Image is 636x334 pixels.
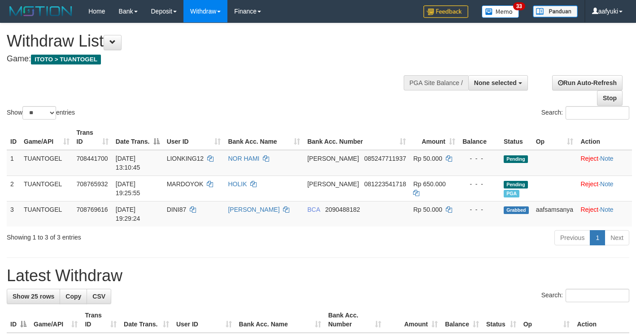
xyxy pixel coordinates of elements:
div: Showing 1 to 3 of 3 entries [7,229,258,242]
a: Reject [580,180,598,188]
th: Amount: activate to sort column ascending [409,124,459,150]
span: Rp 650.000 [413,180,445,188]
th: Game/API: activate to sort column ascending [30,307,81,333]
span: [DATE] 13:10:45 [116,155,140,171]
div: - - - [462,180,497,188]
button: None selected [468,75,528,90]
th: Status [500,124,532,150]
td: · [577,176,632,201]
th: Bank Acc. Name: activate to sort column ascending [224,124,304,150]
label: Search: [541,106,629,120]
a: 1 [590,230,605,245]
span: [DATE] 19:29:24 [116,206,140,222]
span: Grabbed [504,206,529,214]
span: None selected [474,79,517,86]
a: Run Auto-Refresh [552,75,623,90]
h1: Withdraw List [7,32,415,50]
img: Button%20Memo.svg [482,5,519,18]
h1: Latest Withdraw [7,267,629,285]
img: panduan.png [533,5,578,17]
a: Copy [60,289,87,304]
span: CSV [92,293,105,300]
td: TUANTOGEL [20,150,73,176]
th: Trans ID: activate to sort column ascending [81,307,120,333]
th: Date Trans.: activate to sort column descending [112,124,163,150]
a: CSV [87,289,111,304]
span: Pending [504,181,528,188]
a: NOR HAMI [228,155,259,162]
a: Show 25 rows [7,289,60,304]
td: TUANTOGEL [20,201,73,227]
th: Bank Acc. Name: activate to sort column ascending [235,307,325,333]
td: · [577,150,632,176]
th: Op: activate to sort column ascending [520,307,574,333]
h4: Game: [7,55,415,64]
img: Feedback.jpg [423,5,468,18]
span: 708769616 [77,206,108,213]
th: User ID: activate to sort column ascending [173,307,235,333]
th: Status: activate to sort column ascending [483,307,520,333]
a: HOLIK [228,180,247,188]
span: BCA [307,206,320,213]
img: MOTION_logo.png [7,4,75,18]
a: Previous [554,230,590,245]
th: Trans ID: activate to sort column ascending [73,124,112,150]
label: Show entries [7,106,75,120]
th: Action [573,307,629,333]
td: · [577,201,632,227]
div: PGA Site Balance / [404,75,468,90]
span: [DATE] 19:25:55 [116,180,140,197]
th: Amount: activate to sort column ascending [385,307,441,333]
td: TUANTOGEL [20,176,73,201]
span: 708765932 [77,180,108,188]
span: Copy 085247711937 to clipboard [364,155,406,162]
input: Search: [566,106,629,120]
th: Balance: activate to sort column ascending [441,307,483,333]
th: Bank Acc. Number: activate to sort column ascending [304,124,409,150]
span: Copy 081223541718 to clipboard [364,180,406,188]
span: LIONKING12 [167,155,204,162]
a: Reject [580,155,598,162]
span: MARDOYOK [167,180,204,188]
td: 3 [7,201,20,227]
label: Search: [541,289,629,302]
a: Note [600,155,614,162]
th: Bank Acc. Number: activate to sort column ascending [325,307,385,333]
th: Action [577,124,632,150]
span: [PERSON_NAME] [307,180,359,188]
a: Stop [597,90,623,106]
span: Marked by aafzefaya [504,190,519,197]
td: 2 [7,176,20,201]
th: User ID: activate to sort column ascending [163,124,225,150]
span: [PERSON_NAME] [307,155,359,162]
a: Note [600,180,614,188]
div: - - - [462,205,497,214]
a: Next [605,230,629,245]
a: [PERSON_NAME] [228,206,279,213]
input: Search: [566,289,629,302]
select: Showentries [22,106,56,120]
th: ID [7,124,20,150]
th: Balance [459,124,500,150]
span: Rp 50.000 [413,206,442,213]
span: DINI87 [167,206,187,213]
span: Pending [504,155,528,163]
div: - - - [462,154,497,163]
span: Copy 2090488182 to clipboard [325,206,360,213]
a: Reject [580,206,598,213]
td: aafsamsanya [532,201,577,227]
span: Rp 50.000 [413,155,442,162]
a: Note [600,206,614,213]
span: Show 25 rows [13,293,54,300]
span: 33 [513,2,525,10]
th: Op: activate to sort column ascending [532,124,577,150]
th: Date Trans.: activate to sort column ascending [120,307,173,333]
span: 708441700 [77,155,108,162]
th: Game/API: activate to sort column ascending [20,124,73,150]
span: ITOTO > TUANTOGEL [31,55,101,64]
span: Copy [65,293,81,300]
td: 1 [7,150,20,176]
